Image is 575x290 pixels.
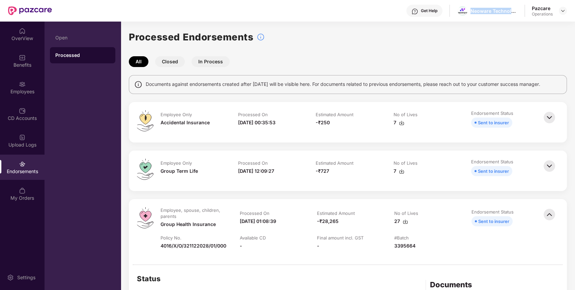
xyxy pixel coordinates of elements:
div: Endorsement Status [471,209,514,215]
div: Final amount incl. GST [317,235,364,241]
img: svg+xml;base64,PHN2ZyB4bWxucz0iaHR0cDovL3d3dy53My5vcmcvMjAwMC9zdmciIHdpZHRoPSI0OS4zMiIgaGVpZ2h0PS... [137,207,153,228]
img: svg+xml;base64,PHN2ZyBpZD0iQmFjay0zMngzMiIgeG1sbnM9Imh0dHA6Ly93d3cudzMub3JnLzIwMDAvc3ZnIiB3aWR0aD... [542,207,557,222]
img: svg+xml;base64,PHN2ZyBpZD0iSGVscC0zMngzMiIgeG1sbnM9Imh0dHA6Ly93d3cudzMub3JnLzIwMDAvc3ZnIiB3aWR0aD... [411,8,418,15]
div: -₹28,265 [317,218,339,225]
div: Processed On [240,210,269,216]
div: Processed [55,52,110,59]
span: Documents against endorsements created after [DATE] will be visible here. For documents related t... [146,80,540,88]
img: svg+xml;base64,PHN2ZyBpZD0iRW5kb3JzZW1lbnRzIiB4bWxucz0iaHR0cDovL3d3dy53My5vcmcvMjAwMC9zdmciIHdpZH... [19,161,26,167]
div: Settings [15,274,37,281]
img: svg+xml;base64,PHN2ZyBpZD0iRHJvcGRvd24tMzJ4MzIiIHhtbG5zPSJodHRwOi8vd3d3LnczLm9yZy8yMDAwL3N2ZyIgd2... [560,8,566,13]
div: Neoware Technology [470,8,518,14]
img: svg+xml;base64,PHN2ZyBpZD0iTXlfT3JkZXJzIiBkYXRhLW5hbWU9Ik15IE9yZGVycyIgeG1sbnM9Imh0dHA6Ly93d3cudz... [19,187,26,194]
div: - [240,242,242,250]
img: svg+xml;base64,PHN2ZyB4bWxucz0iaHR0cDovL3d3dy53My5vcmcvMjAwMC9zdmciIHdpZHRoPSI0OS4zMiIgaGVpZ2h0PS... [137,110,153,131]
img: svg+xml;base64,PHN2ZyBpZD0iQmFjay0zMngzMiIgeG1sbnM9Imh0dHA6Ly93d3cudzMub3JnLzIwMDAvc3ZnIiB3aWR0aD... [542,110,557,125]
img: svg+xml;base64,PHN2ZyBpZD0iU2V0dGluZy0yMHgyMCIgeG1sbnM9Imh0dHA6Ly93d3cudzMub3JnLzIwMDAvc3ZnIiB3aW... [7,274,14,281]
div: No of Lives [394,210,418,216]
div: Group Term Life [161,167,198,175]
button: Closed [155,56,185,67]
div: 7 [394,119,404,126]
div: Group Health Insurance [161,221,216,228]
img: svg+xml;base64,PHN2ZyBpZD0iRG93bmxvYWQtMzJ4MzIiIHhtbG5zPSJodHRwOi8vd3d3LnczLm9yZy8yMDAwL3N2ZyIgd2... [399,120,404,126]
div: -₹250 [316,119,330,126]
div: Endorsement Status [471,159,513,165]
img: svg+xml;base64,PHN2ZyBpZD0iRW1wbG95ZWVzIiB4bWxucz0iaHR0cDovL3d3dy53My5vcmcvMjAwMC9zdmciIHdpZHRoPS... [19,81,26,88]
div: 3395664 [394,242,415,250]
div: 7 [394,167,404,175]
img: svg+xml;base64,PHN2ZyBpZD0iSG9tZSIgeG1sbnM9Imh0dHA6Ly93d3cudzMub3JnLzIwMDAvc3ZnIiB3aWR0aD0iMjAiIG... [19,28,26,34]
div: Sent to insurer [478,218,509,225]
img: Neoware%20new%20logo-compressed-1.png [458,8,467,14]
div: Employee, spouse, children, parents [161,207,225,219]
div: Estimated Amount [316,160,353,166]
div: Policy No. [161,235,181,241]
img: svg+xml;base64,PHN2ZyBpZD0iRG93bmxvYWQtMzJ4MzIiIHhtbG5zPSJodHRwOi8vd3d3LnczLm9yZy8yMDAwL3N2ZyIgd2... [399,169,404,174]
div: 4016/X/O/321122028/01/000 [161,242,226,250]
div: Estimated Amount [317,210,355,216]
div: [DATE] 00:35:53 [238,119,276,126]
div: 27 [394,218,408,225]
div: Sent to insurer [478,167,509,175]
div: Accidental Insurance [161,119,210,126]
img: svg+xml;base64,PHN2ZyBpZD0iVXBsb2FkX0xvZ3MiIGRhdGEtbmFtZT0iVXBsb2FkIExvZ3MiIHhtbG5zPSJodHRwOi8vd3... [19,134,26,141]
div: #Batch [394,235,409,241]
img: svg+xml;base64,PHN2ZyBpZD0iQ0RfQWNjb3VudHMiIGRhdGEtbmFtZT0iQ0QgQWNjb3VudHMiIHhtbG5zPSJodHRwOi8vd3... [19,107,26,114]
img: svg+xml;base64,PHN2ZyBpZD0iQmVuZWZpdHMiIHhtbG5zPSJodHRwOi8vd3d3LnczLm9yZy8yMDAwL3N2ZyIgd2lkdGg9Ij... [19,54,26,61]
div: Pazcare [532,5,553,11]
div: Employee Only [161,160,192,166]
div: Documents [430,280,552,289]
h2: Status [137,273,201,284]
button: In Process [192,56,230,67]
div: Open [55,35,110,40]
div: Employee Only [161,111,192,118]
h1: Processed Endorsements [129,30,253,44]
button: All [129,56,148,67]
div: Processed On [238,160,268,166]
img: New Pazcare Logo [8,6,52,15]
div: Get Help [421,8,437,13]
div: - [317,242,319,250]
div: Operations [532,11,553,17]
div: Available CD [240,235,266,241]
div: Processed On [238,111,268,118]
div: No of Lives [394,160,418,166]
div: [DATE] 01:08:39 [240,218,276,225]
div: Estimated Amount [316,111,353,118]
img: svg+xml;base64,PHN2ZyB4bWxucz0iaHR0cDovL3d3dy53My5vcmcvMjAwMC9zdmciIHdpZHRoPSI0OS4zMiIgaGVpZ2h0PS... [137,159,153,180]
div: Endorsement Status [471,110,513,116]
img: svg+xml;base64,PHN2ZyBpZD0iSW5mb18tXzMyeDMyIiBkYXRhLW5hbWU9IkluZm8gLSAzMngzMiIgeG1sbnM9Imh0dHA6Ly... [257,33,265,41]
div: No of Lives [394,111,418,118]
img: svg+xml;base64,PHN2ZyBpZD0iRG93bmxvYWQtMzJ4MzIiIHhtbG5zPSJodHRwOi8vd3d3LnczLm9yZy8yMDAwL3N2ZyIgd2... [403,219,408,224]
div: [DATE] 12:09:27 [238,167,274,175]
img: svg+xml;base64,PHN2ZyBpZD0iSW5mbyIgeG1sbnM9Imh0dHA6Ly93d3cudzMub3JnLzIwMDAvc3ZnIiB3aWR0aD0iMTQiIG... [134,80,142,89]
div: Sent to insurer [478,119,509,126]
img: svg+xml;base64,PHN2ZyBpZD0iQmFjay0zMngzMiIgeG1sbnM9Imh0dHA6Ly93d3cudzMub3JnLzIwMDAvc3ZnIiB3aWR0aD... [542,159,557,173]
div: -₹727 [316,167,329,175]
